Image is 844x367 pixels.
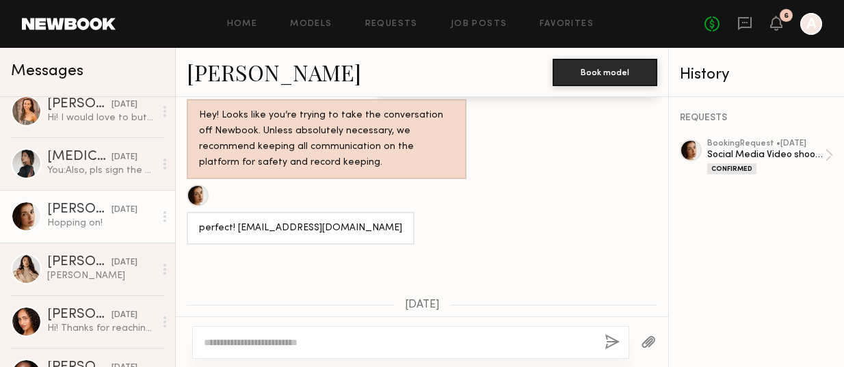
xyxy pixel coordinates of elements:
[199,221,402,236] div: perfect! [EMAIL_ADDRESS][DOMAIN_NAME]
[47,217,155,230] div: Hopping on!
[707,163,756,174] div: Confirmed
[800,13,822,35] a: A
[365,20,418,29] a: Requests
[707,139,833,174] a: bookingRequest •[DATE]Social Media Video shoot 10/9Confirmed
[47,111,155,124] div: Hi! I would love to but I’m out of town [DATE] and [DATE] only. If there are other shoot dates, p...
[290,20,332,29] a: Models
[47,269,155,282] div: [PERSON_NAME]
[47,322,155,335] div: Hi! Thanks for reaching out. I am available that day!
[227,20,258,29] a: Home
[47,98,111,111] div: [PERSON_NAME]
[111,151,137,164] div: [DATE]
[553,59,657,86] button: Book model
[111,98,137,111] div: [DATE]
[199,108,454,171] div: Hey! Looks like you’re trying to take the conversation off Newbook. Unless absolutely necessary, ...
[47,203,111,217] div: [PERSON_NAME]
[680,67,833,83] div: History
[47,164,155,177] div: You: Also, pls sign the NDA when you can!
[540,20,594,29] a: Favorites
[680,113,833,123] div: REQUESTS
[47,256,111,269] div: [PERSON_NAME]
[111,204,137,217] div: [DATE]
[187,57,361,87] a: [PERSON_NAME]
[707,139,825,148] div: booking Request • [DATE]
[47,150,111,164] div: [MEDICAL_DATA][PERSON_NAME]
[11,64,83,79] span: Messages
[47,308,111,322] div: [PERSON_NAME]
[707,148,825,161] div: Social Media Video shoot 10/9
[784,12,789,20] div: 6
[405,299,440,311] span: [DATE]
[451,20,507,29] a: Job Posts
[111,309,137,322] div: [DATE]
[553,66,657,77] a: Book model
[111,256,137,269] div: [DATE]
